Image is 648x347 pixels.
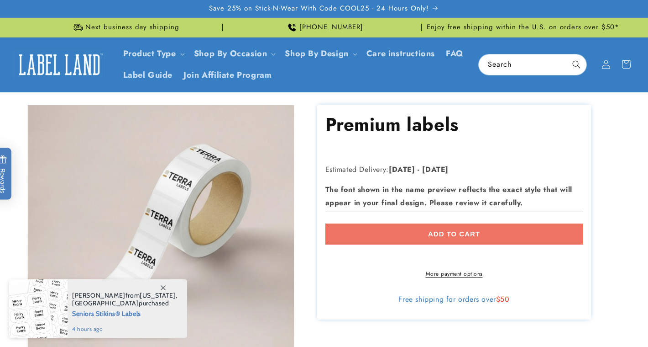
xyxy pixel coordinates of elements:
span: Shop By Occasion [194,48,267,59]
strong: - [418,164,420,175]
span: from , purchased [72,292,178,307]
a: FAQ [440,43,469,64]
h1: Premium labels [325,112,459,136]
span: [PERSON_NAME] [72,291,125,299]
span: $ [496,294,501,304]
a: Product Type [123,48,176,59]
summary: Shop By Design [279,43,361,64]
span: Care instructions [366,48,435,59]
span: 50 [500,294,509,304]
strong: [DATE] [389,164,415,175]
strong: The font shown in the name preview reflects the exact style that will appear in your final design... [325,184,572,208]
div: Free shipping for orders over [325,295,583,304]
span: FAQ [446,48,464,59]
button: Search [566,54,586,75]
img: Label Land [14,50,105,79]
span: Join Affiliate Program [183,70,272,80]
div: Announcement [425,18,621,37]
span: [US_STATE] [140,291,176,299]
span: [PHONE_NUMBER] [299,23,363,32]
p: Estimated Delivery: [325,163,554,176]
span: Save 25% on Stick-N-Wear With Code COOL25 - 24 Hours Only! [209,4,429,13]
summary: Product Type [118,43,188,64]
span: Label Guide [123,70,173,80]
a: Join Affiliate Program [178,64,277,86]
a: Shop By Design [285,48,348,59]
strong: [DATE] [422,164,449,175]
a: Label Land [10,47,109,82]
span: [GEOGRAPHIC_DATA] [72,299,139,307]
div: Announcement [27,18,223,37]
span: Enjoy free shipping within the U.S. on orders over $50* [427,23,619,32]
a: Care instructions [361,43,440,64]
iframe: Gorgias Floating Chat [456,304,639,338]
span: Next business day shipping [85,23,179,32]
div: Announcement [226,18,422,37]
a: Label Guide [118,64,178,86]
a: More payment options [325,270,583,278]
summary: Shop By Occasion [188,43,280,64]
